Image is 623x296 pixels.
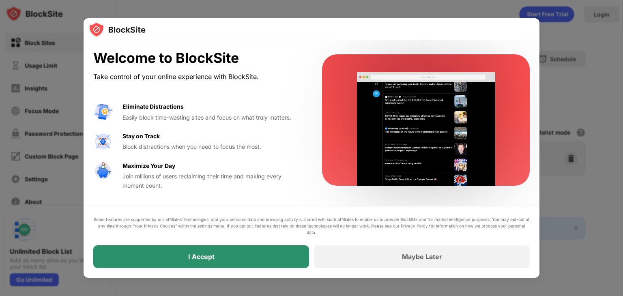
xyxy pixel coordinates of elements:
[188,253,215,261] div: I Accept
[93,132,113,151] img: value-focus.svg
[122,132,160,141] div: Stay on Track
[93,50,303,66] div: Welcome to BlockSite
[93,102,113,122] img: value-avoid-distractions.svg
[122,113,303,122] div: Easily block time-wasting sites and focus on what truly matters.
[401,223,428,228] a: Privacy Policy
[93,161,113,181] img: value-safe-time.svg
[93,216,530,236] div: Some features are supported by our affiliates’ technologies, and your personal data and browsing ...
[122,172,303,190] div: Join millions of users reclaiming their time and making every moment count.
[122,161,175,170] div: Maximize Your Day
[122,142,303,151] div: Block distractions when you need to focus the most.
[93,71,303,83] div: Take control of your online experience with BlockSite.
[402,253,442,261] div: Maybe Later
[122,102,184,111] div: Eliminate Distractions
[88,21,146,38] img: logo-blocksite.svg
